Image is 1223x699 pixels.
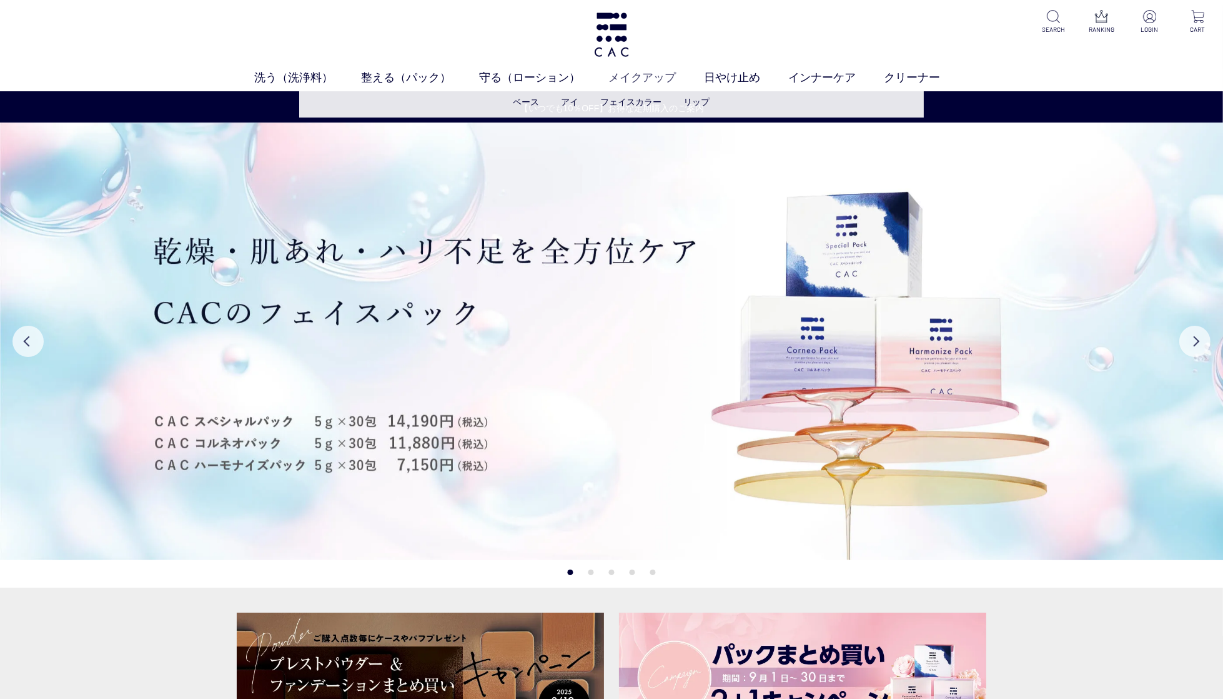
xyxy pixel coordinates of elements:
a: リップ [684,97,710,107]
a: 守る（ローション） [480,69,609,86]
a: 洗う（洗浄料） [255,69,362,86]
a: SEARCH [1038,10,1069,34]
button: Next [1179,326,1211,357]
a: RANKING [1086,10,1117,34]
button: 4 of 5 [630,570,635,575]
img: logo [592,13,631,57]
button: 5 of 5 [650,570,656,575]
a: ベース [513,97,540,107]
button: Previous [12,326,44,357]
button: 3 of 5 [609,570,615,575]
a: CART [1182,10,1213,34]
a: 整える（パック） [362,69,480,86]
button: 2 of 5 [588,570,594,575]
p: LOGIN [1134,25,1165,34]
a: 【いつでも10％OFF】お得な定期購入のご案内 [1,102,1223,115]
a: クリーナー [884,69,969,86]
p: RANKING [1086,25,1117,34]
a: インナーケア [789,69,884,86]
a: メイクアップ [609,69,705,86]
button: 1 of 5 [568,570,573,575]
a: LOGIN [1134,10,1165,34]
a: 日やけ止め [705,69,789,86]
a: フェイスカラー [601,97,662,107]
p: CART [1182,25,1213,34]
a: アイ [562,97,579,107]
p: SEARCH [1038,25,1069,34]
